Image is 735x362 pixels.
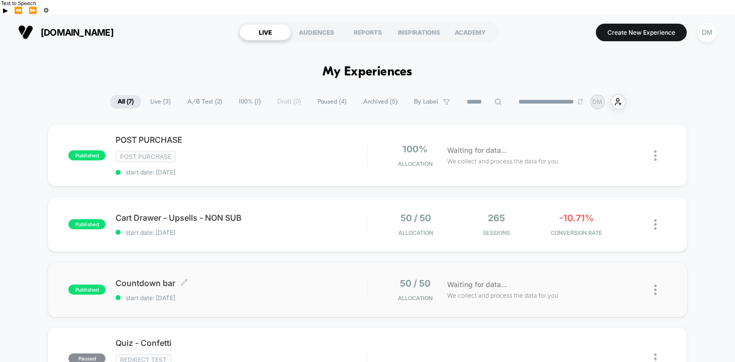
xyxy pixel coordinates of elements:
[116,213,367,223] span: Cart Drawer - Upsells - NON SUB
[697,23,717,42] div: DM
[231,95,268,109] span: 100% ( 1 )
[447,291,558,300] span: We collect and process the data for you
[398,295,433,302] span: Allocation
[68,150,106,160] span: published
[654,285,657,295] img: close
[577,99,583,105] img: end
[310,95,354,109] span: Paused ( 4 )
[18,25,33,40] img: Visually logo
[488,213,505,223] span: 265
[559,213,594,223] span: -10.71%
[654,219,657,230] img: close
[116,151,176,162] span: Post Purchase
[342,24,393,40] div: REPORTS
[694,22,720,43] button: DM
[116,229,367,236] span: start date: [DATE]
[445,24,496,40] div: ACADEMY
[398,160,433,167] span: Allocation
[400,213,431,223] span: 50 / 50
[447,156,558,166] span: We collect and process the data for you
[116,338,367,348] span: Quiz - Confetti
[356,95,405,109] span: Archived ( 5 )
[592,98,602,106] p: DM
[447,145,507,156] span: Waiting for data...
[402,144,428,154] span: 100%
[110,95,141,109] span: All ( 7 )
[41,27,114,38] span: [DOMAIN_NAME]
[68,285,106,295] span: published
[393,24,445,40] div: INSPIRATIONS
[116,168,367,176] span: start date: [DATE]
[180,95,230,109] span: A/B Test ( 2 )
[15,24,117,40] button: [DOMAIN_NAME]
[116,135,367,145] span: POST PURCHASE
[26,6,40,15] button: Forward
[11,6,26,15] button: Previous
[398,229,433,236] span: Allocation
[654,150,657,161] img: close
[414,98,438,106] span: By Label
[40,6,52,15] button: Settings
[240,24,291,40] div: LIVE
[68,219,106,229] span: published
[596,24,687,41] button: Create New Experience
[143,95,178,109] span: Live ( 3 )
[323,65,412,79] h1: My Experiences
[291,24,342,40] div: AUDIENCES
[116,294,367,302] span: start date: [DATE]
[447,279,507,290] span: Waiting for data...
[400,278,431,289] span: 50 / 50
[116,278,367,288] span: Countdown bar
[458,229,534,236] span: Sessions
